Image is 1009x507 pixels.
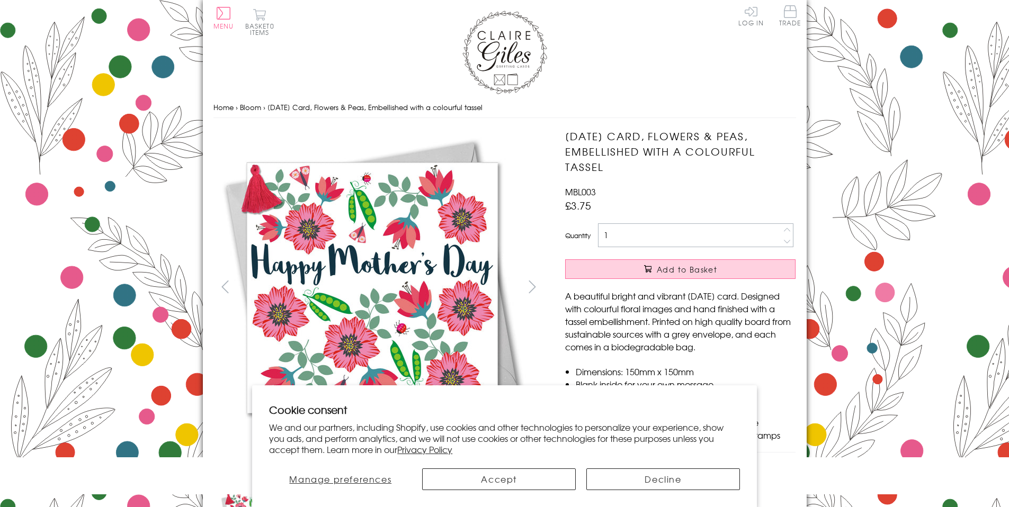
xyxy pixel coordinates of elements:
button: Basket0 items [245,8,274,35]
button: Add to Basket [565,259,796,279]
li: Dimensions: 150mm x 150mm [576,365,796,378]
button: next [520,275,544,298]
p: We and our partners, including Shopify, use cookies and other technologies to personalize your ex... [269,422,740,455]
button: Accept [422,468,576,490]
a: Privacy Policy [397,443,452,456]
span: Trade [779,5,801,26]
span: Menu [213,21,234,31]
span: Manage preferences [289,473,391,485]
button: Manage preferences [269,468,412,490]
span: MBL003 [565,185,596,198]
nav: breadcrumbs [213,97,796,119]
span: Add to Basket [657,264,717,275]
span: £3.75 [565,198,591,213]
span: › [236,102,238,112]
a: Bloom [240,102,261,112]
p: A beautiful bright and vibrant [DATE] card. Designed with colourful floral images and hand finish... [565,289,796,353]
img: Mother's Day Card, Flowers & Peas, Embellished with a colourful tassel [213,129,531,446]
label: Quantity [565,231,591,240]
button: Menu [213,7,234,29]
button: Decline [586,468,740,490]
a: Home [213,102,234,112]
img: Mother's Day Card, Flowers & Peas, Embellished with a colourful tassel [544,129,862,446]
button: prev [213,275,237,298]
a: Trade [779,5,801,28]
a: Log In [738,5,764,26]
span: 0 items [250,21,274,37]
img: Claire Giles Greetings Cards [462,11,547,94]
span: [DATE] Card, Flowers & Peas, Embellished with a colourful tassel [267,102,483,112]
h2: Cookie consent [269,402,740,417]
h1: [DATE] Card, Flowers & Peas, Embellished with a colourful tassel [565,129,796,174]
span: › [263,102,265,112]
li: Blank inside for your own message [576,378,796,391]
